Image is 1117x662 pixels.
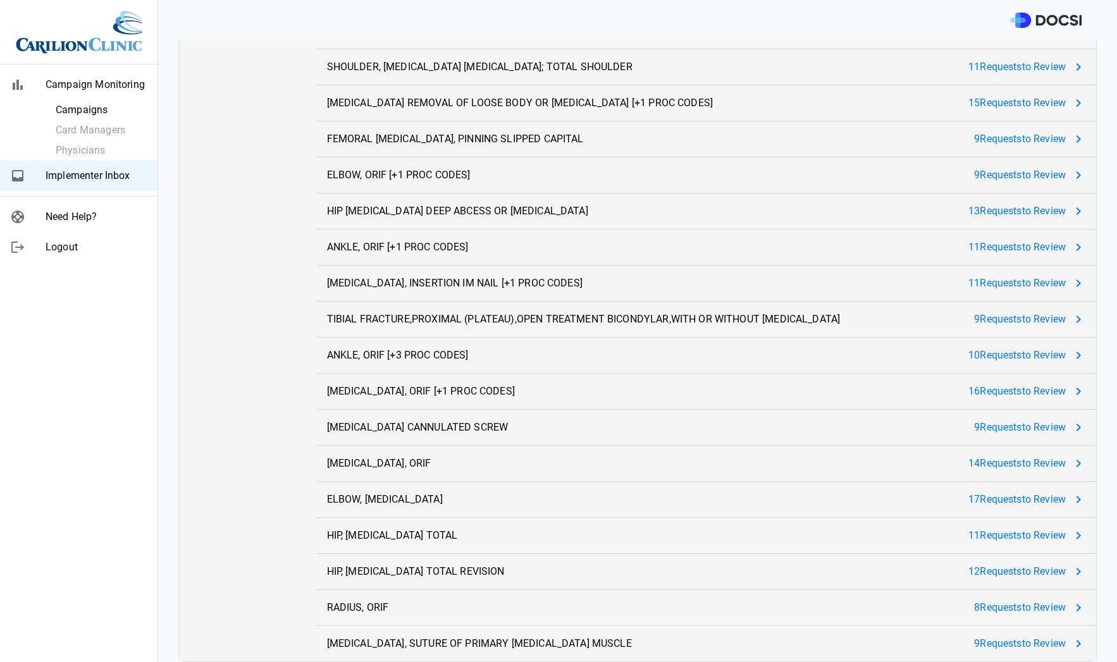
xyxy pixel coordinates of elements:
span: [MEDICAL_DATA] REMOVAL OF LOOSE BODY OR [MEDICAL_DATA] [+1 PROC CODES] [327,95,713,111]
img: DOCSI Logo [1010,13,1082,28]
span: 12 Request s to Review [968,564,1066,579]
span: [MEDICAL_DATA], SUTURE OF PRIMARY [MEDICAL_DATA] MUSCLE [327,636,632,651]
span: TIBIAL FRACTURE,PROXIMAL (PLATEAU),OPEN TREATMENT BICONDYLAR,WITH OR WITHOUT [MEDICAL_DATA] [327,312,841,327]
span: ANKLE, ORIF [+3 PROC CODES] [327,348,469,363]
span: 11 Request s to Review [968,528,1066,543]
span: Campaign Monitoring [46,77,147,92]
img: Site Logo [16,10,142,54]
span: ELBOW, [MEDICAL_DATA] [327,492,443,507]
span: 9 Request s to Review [974,168,1066,183]
span: [MEDICAL_DATA], ORIF [+1 PROC CODES] [327,384,515,399]
span: RADIUS, ORIF [327,600,389,615]
span: Need Help? [46,209,147,224]
span: HIP, [MEDICAL_DATA] TOTAL [327,528,458,543]
span: 8 Request s to Review [974,600,1066,615]
span: HIP [MEDICAL_DATA] DEEP ABCESS OR [MEDICAL_DATA] [327,204,588,219]
span: 14 Request s to Review [968,456,1066,471]
span: Logout [46,240,147,255]
span: SHOULDER, [MEDICAL_DATA] [MEDICAL_DATA]; TOTAL SHOULDER [327,59,633,75]
span: 11 Request s to Review [968,276,1066,291]
span: [MEDICAL_DATA] CANNULATED SCREW [327,420,509,435]
span: Implementer Inbox [46,168,147,183]
span: 13 Request s to Review [968,204,1066,219]
span: 9 Request s to Review [974,132,1066,147]
span: 9 Request s to Review [974,420,1066,435]
span: [MEDICAL_DATA], ORIF [327,456,431,471]
span: 11 Request s to Review [968,59,1066,75]
span: HIP, [MEDICAL_DATA] TOTAL REVISION [327,564,505,579]
span: 15 Request s to Review [968,95,1066,111]
span: FEMORAL [MEDICAL_DATA], PINNING SLIPPED CAPITAL [327,132,584,147]
span: 17 Request s to Review [968,492,1066,507]
span: 9 Request s to Review [974,636,1066,651]
span: 11 Request s to Review [968,240,1066,255]
span: ELBOW, ORIF [+1 PROC CODES] [327,168,471,183]
span: 9 Request s to Review [974,312,1066,327]
span: ANKLE, ORIF [+1 PROC CODES] [327,240,469,255]
span: Campaigns [56,102,147,118]
span: [MEDICAL_DATA], INSERTION IM NAIL [+1 PROC CODES] [327,276,583,291]
span: 10 Request s to Review [968,348,1066,363]
span: 16 Request s to Review [968,384,1066,399]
